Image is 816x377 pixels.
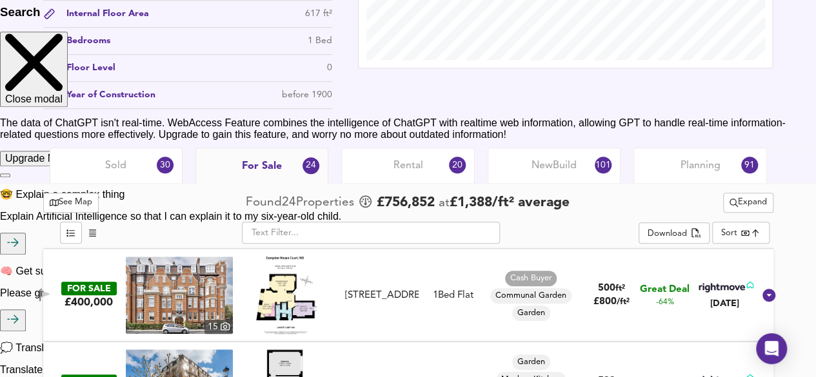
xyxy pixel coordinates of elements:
[512,354,550,370] div: Garden
[305,7,332,21] div: 617 ft²
[105,159,126,173] span: Sold
[741,157,758,173] div: 91
[532,159,577,173] span: New Build
[126,256,233,334] a: property thumbnail 15
[512,305,550,321] div: Garden
[615,284,625,293] span: ft²
[242,222,500,244] input: Text Filter...
[327,61,332,75] div: 0
[5,93,63,104] span: Close modal
[723,193,773,213] button: Expand
[640,283,690,296] span: Great Deal
[490,288,572,304] div: Communal Garden
[157,157,174,173] div: 30
[303,157,319,174] div: 24
[65,295,113,309] div: £400,000
[505,271,557,286] div: Cash Buyer
[433,289,473,302] div: 1 Bed Flat
[639,222,709,244] div: split button
[56,61,115,75] div: Floor Level
[593,297,630,307] span: £ 800
[56,7,149,21] div: Internal Floor Area
[639,222,709,244] button: Download
[449,157,466,173] div: 20
[721,227,737,239] div: Sort
[50,195,93,210] span: See Map
[204,320,233,334] div: 15
[723,193,773,213] div: split button
[256,256,317,334] img: Floorplan
[512,356,550,368] span: Garden
[393,159,423,173] span: Rental
[126,256,233,334] img: property thumbnail
[56,34,110,48] div: Bedrooms
[61,282,117,295] div: FOR SALE
[696,297,753,310] div: [DATE]
[43,193,99,213] button: See Map
[761,287,777,303] svg: Show Details
[512,307,550,319] span: Garden
[712,222,770,244] div: Sort
[43,249,773,342] div: FOR SALE£400,000 property thumbnail 15 Floorplan[STREET_ADDRESS]1Bed FlatCash BuyerCommunal Garde...
[595,157,612,173] div: 101
[756,333,787,364] div: Open Intercom Messenger
[655,297,673,308] span: -64%
[282,88,332,102] div: before 1900
[439,197,450,209] span: at
[56,88,155,102] div: Year of Construction
[505,273,557,284] span: Cash Buyer
[598,284,615,293] span: 500
[647,227,686,242] div: Download
[242,159,282,173] span: For Sale
[377,193,435,213] span: £ 756,852
[680,159,720,173] span: Planning
[345,289,419,302] div: [STREET_ADDRESS]
[490,290,572,302] span: Communal Garden
[340,289,424,302] div: Gloucester Walk, Kensington, London, W8 4HU
[730,195,767,210] span: Expand
[617,298,630,306] span: / ft²
[246,194,357,211] div: Found 24 Propert ies
[308,34,332,48] div: 1 Bed
[450,196,570,209] span: £ 1,388 / ft² average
